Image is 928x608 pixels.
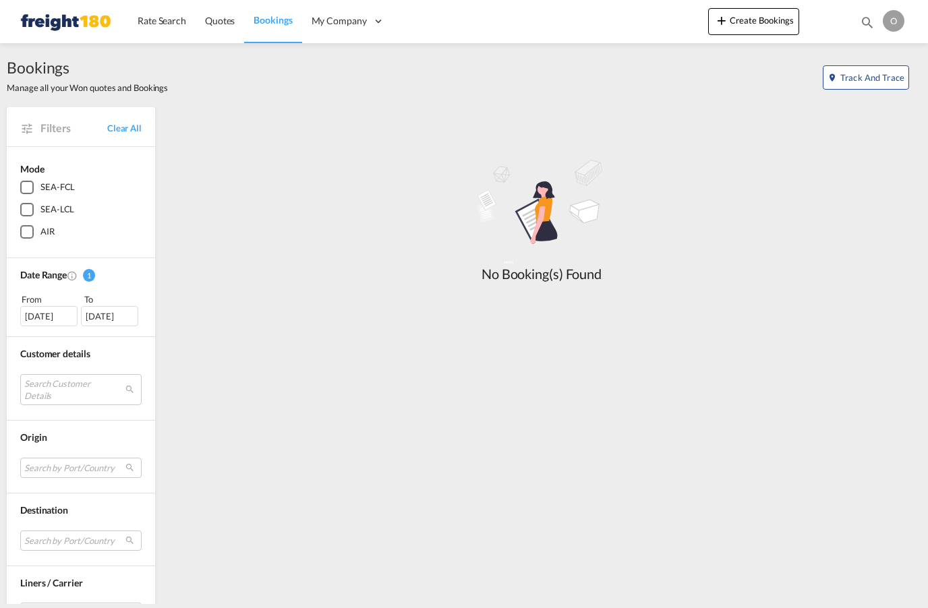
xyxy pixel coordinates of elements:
md-checkbox: SEA-LCL [20,203,142,216]
md-checkbox: SEA-FCL [20,181,142,194]
span: My Company [312,14,367,28]
span: Bookings [7,57,168,78]
div: AIR [40,225,55,239]
button: icon-map-markerTrack and Trace [823,65,909,90]
span: Manage all your Won quotes and Bookings [7,82,168,94]
div: O [883,10,904,32]
div: No Booking(s) Found [440,264,643,283]
span: Origin [20,431,47,443]
div: SEA-LCL [40,203,74,216]
div: To [83,293,142,306]
div: Customer details [20,347,142,361]
img: 249268c09df411ef8859afcc023c0dd9.png [20,6,111,36]
div: SEA-FCL [40,181,75,194]
md-icon: assets/icons/custom/empty_shipments.svg [440,153,643,264]
span: Filters [40,121,107,135]
md-icon: icon-map-marker [828,73,837,82]
span: Mode [20,163,45,175]
div: [DATE] [81,306,138,326]
a: Clear All [107,122,142,134]
span: From To [DATE][DATE] [20,293,142,326]
md-icon: icon-plus 400-fg [714,12,730,28]
div: icon-magnify [860,15,875,35]
span: Date Range [20,269,67,280]
span: Destination [20,504,68,516]
div: Liners / Carrier [20,576,142,590]
span: Rate Search [138,15,186,26]
md-icon: Created On [67,270,78,281]
div: Destination [20,504,142,517]
div: From [20,293,80,306]
md-checkbox: AIR [20,225,142,239]
span: Liners / Carrier [20,577,82,588]
span: Customer details [20,348,90,359]
div: Origin [20,431,142,444]
button: icon-plus 400-fgCreate Bookings [708,8,799,35]
span: Quotes [205,15,235,26]
md-icon: icon-magnify [860,15,875,30]
span: 1 [83,269,95,282]
div: [DATE] [20,306,78,326]
span: Bookings [254,14,292,26]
